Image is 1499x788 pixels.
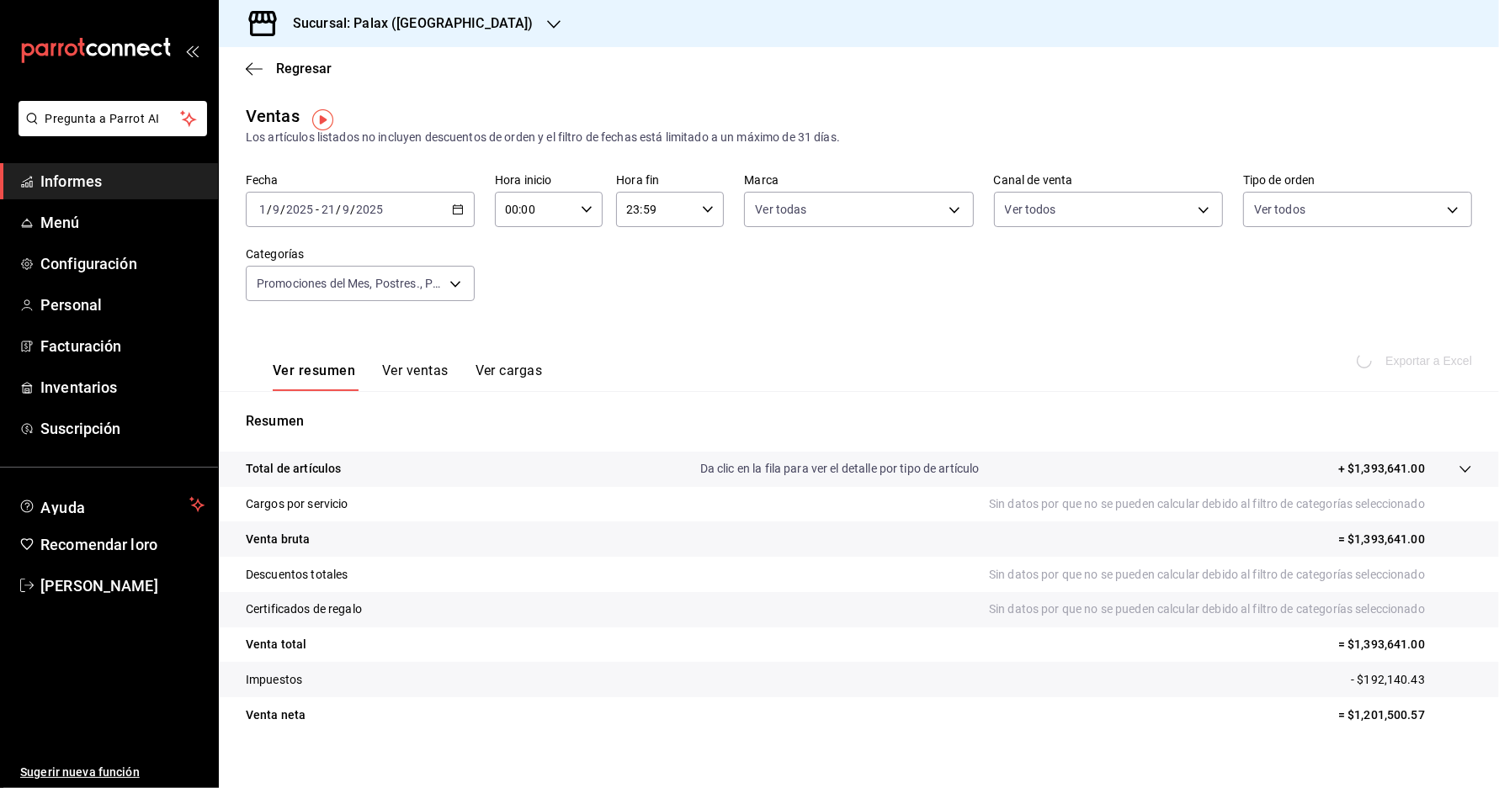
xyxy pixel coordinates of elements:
[994,174,1073,188] font: Canal de venta
[1254,203,1305,216] font: Ver todos
[246,130,840,144] font: Los artículos listados no incluyen descuentos de orden y el filtro de fechas está limitado a un m...
[258,203,267,216] input: --
[40,378,117,396] font: Inventarios
[40,499,86,516] font: Ayuda
[700,462,980,475] font: Da clic en la fila para ver el detalle por tipo de artículo
[267,203,272,216] font: /
[40,536,157,553] font: Recomendar loro
[273,362,355,378] font: Ver resumen
[40,255,137,272] font: Configuración
[744,174,779,188] font: Marca
[293,15,534,31] font: Sucursal: Palax ([GEOGRAPHIC_DATA])
[273,362,542,391] div: pestañas de navegación
[246,61,332,77] button: Regresar
[257,277,905,290] font: Promociones del Mes, Postres., Panaderia, Extras., Del Bar, [PERSON_NAME] & Aves, Bebidas., Pan d...
[246,673,302,686] font: Impuestos
[989,602,1425,616] font: Sin datos por que no se pueden calcular debido al filtro de categorías seleccionado
[246,708,306,722] font: Venta neta
[280,203,285,216] font: /
[1338,708,1425,722] font: = $1,201,500.57
[989,497,1425,510] font: Sin datos por que no se pueden calcular debido al filtro de categorías seleccionado
[246,602,362,616] font: Certificados de regalo
[1243,174,1316,188] font: Tipo de orden
[476,362,543,378] font: Ver cargas
[40,296,102,314] font: Personal
[12,122,207,140] a: Pregunta a Parrot AI
[342,203,350,216] input: --
[321,203,336,216] input: --
[495,174,551,188] font: Hora inicio
[272,203,280,216] input: --
[246,106,300,126] font: Ventas
[40,214,80,231] font: Menú
[246,532,310,546] font: Venta bruta
[355,203,384,216] input: ----
[246,568,348,581] font: Descuentos totales
[616,174,659,188] font: Hora fin
[246,413,304,429] font: Resumen
[350,203,355,216] font: /
[246,462,341,475] font: Total de artículos
[40,420,120,437] font: Suscripción
[316,203,319,216] font: -
[246,174,279,188] font: Fecha
[312,109,333,130] img: Marcador de información sobre herramientas
[1338,637,1425,651] font: = $1,393,641.00
[185,44,199,57] button: abrir_cajón_menú
[755,203,806,216] font: Ver todas
[40,577,158,595] font: [PERSON_NAME]
[276,61,332,77] font: Regresar
[336,203,341,216] font: /
[246,497,348,510] font: Cargos por servicio
[246,248,304,262] font: Categorías
[20,765,140,779] font: Sugerir nueva función
[246,637,306,651] font: Venta total
[1338,462,1425,475] font: + $1,393,641.00
[1351,673,1425,686] font: - $192,140.43
[19,101,207,136] button: Pregunta a Parrot AI
[382,362,449,378] font: Ver ventas
[1338,532,1425,546] font: = $1,393,641.00
[989,568,1425,581] font: Sin datos por que no se pueden calcular debido al filtro de categorías seleccionado
[40,172,102,190] font: Informes
[40,337,121,355] font: Facturación
[285,203,314,216] input: ----
[45,112,160,125] font: Pregunta a Parrot AI
[1005,203,1056,216] font: Ver todos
